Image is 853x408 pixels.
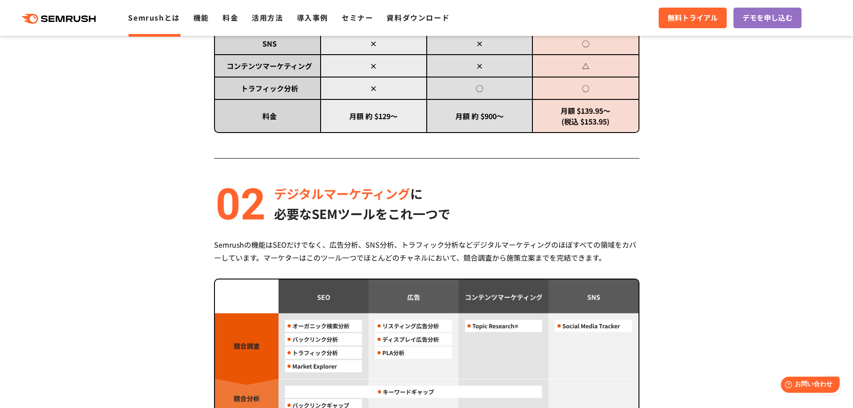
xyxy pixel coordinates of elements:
a: Semrushとは [128,12,180,23]
td: △ [532,55,639,77]
div: Semrushの機能はSEOだけでなく、広告分析、SNS分析、トラフィック分析などデジタルマーケティングのほぼすべての領域をカバーしています。マーケターはこのツール一つでほとんどのチャネルにおい... [214,238,639,264]
td: ◯ [532,77,639,99]
td: 月額 約 $900～ [427,99,533,132]
td: × [321,32,427,55]
td: × [321,77,427,99]
td: × [321,55,427,77]
td: × [427,32,533,55]
td: ◯ [532,32,639,55]
span: デモを申し込む [742,12,793,24]
td: ◯ [427,77,533,99]
p: 必要なSEMツールをこれ一つで [274,204,450,224]
a: セミナー [342,12,373,23]
td: 月額 約 $129～ [321,99,427,132]
td: SNS [215,32,321,55]
a: 機能 [193,12,209,23]
td: 料金 [215,99,321,132]
img: alt [214,184,268,224]
a: 導入事例 [297,12,328,23]
p: に [274,184,450,204]
a: 資料ダウンロード [386,12,450,23]
a: 無料トライアル [659,8,727,28]
a: デモを申し込む [733,8,802,28]
a: 活用方法 [252,12,283,23]
td: トラフィック分析 [215,77,321,99]
a: 料金 [223,12,238,23]
span: デジタルマーケティング [274,185,410,202]
iframe: Help widget launcher [773,373,843,398]
td: 月額 $139.95～ (税込 $153.95) [532,99,639,132]
td: コンテンツマーケティング [215,55,321,77]
td: × [427,55,533,77]
span: 無料トライアル [668,12,718,24]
